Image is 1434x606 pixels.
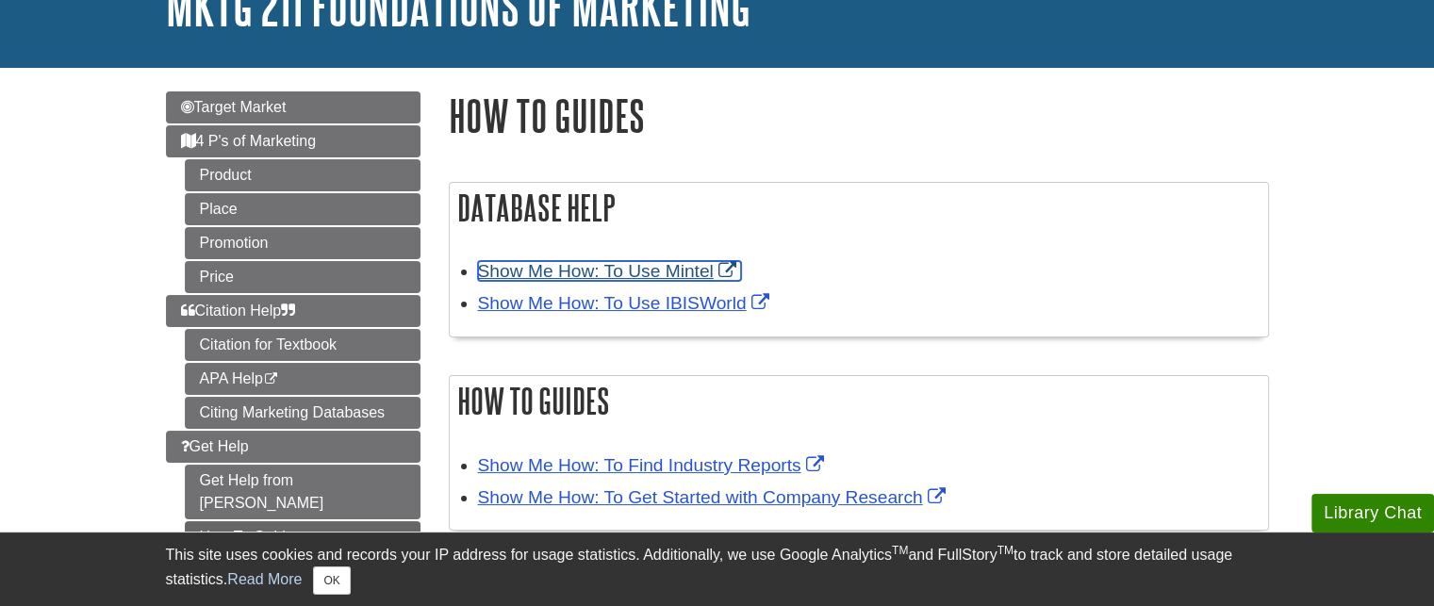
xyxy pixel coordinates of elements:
a: Citation for Textbook [185,329,420,361]
i: This link opens in a new window [263,373,279,385]
a: Product [185,159,420,191]
button: Close [313,566,350,595]
h2: How To Guides [450,376,1268,426]
a: Link opens in new window [478,487,950,507]
a: How To Guides [185,521,420,553]
button: Library Chat [1311,494,1434,532]
h1: How To Guides [449,91,1269,139]
div: This site uses cookies and records your IP address for usage statistics. Additionally, we use Goo... [166,544,1269,595]
a: Link opens in new window [478,261,741,281]
a: Get Help [166,431,420,463]
sup: TM [892,544,908,557]
a: Price [185,261,420,293]
span: Target Market [181,99,287,115]
span: Get Help [181,438,249,454]
a: Read More [227,571,302,587]
a: Citation Help [166,295,420,327]
span: 4 P's of Marketing [181,133,317,149]
h2: Database Help [450,183,1268,233]
a: Link opens in new window [478,455,829,475]
a: Citing Marketing Databases [185,397,420,429]
a: Target Market [166,91,420,123]
a: Get Help from [PERSON_NAME] [185,465,420,519]
a: Promotion [185,227,420,259]
a: 4 P's of Marketing [166,125,420,157]
a: APA Help [185,363,420,395]
a: Link opens in new window [478,293,774,313]
a: Place [185,193,420,225]
span: Citation Help [181,303,296,319]
sup: TM [997,544,1014,557]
